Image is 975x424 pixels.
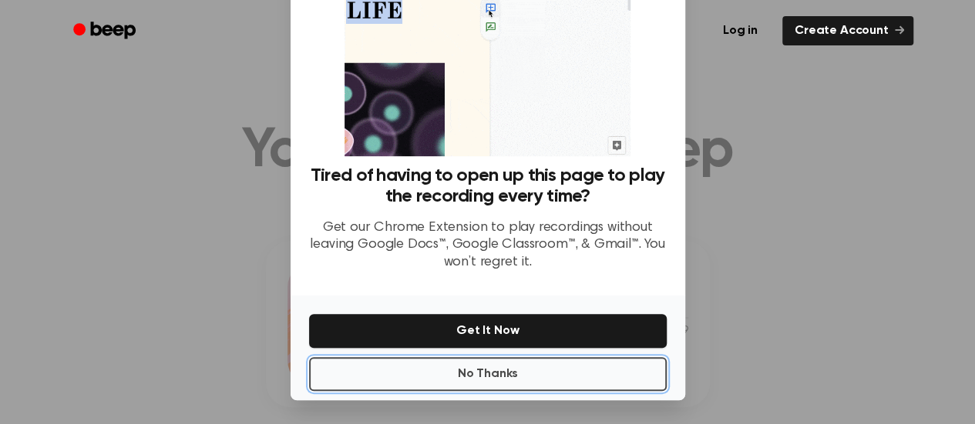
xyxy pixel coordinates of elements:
a: Log in [708,13,773,48]
a: Beep [62,16,150,46]
p: Get our Chrome Extension to play recordings without leaving Google Docs™, Google Classroom™, & Gm... [309,219,667,272]
a: Create Account [782,16,913,45]
button: Get It Now [309,314,667,348]
h3: Tired of having to open up this page to play the recording every time? [309,165,667,207]
button: No Thanks [309,357,667,391]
